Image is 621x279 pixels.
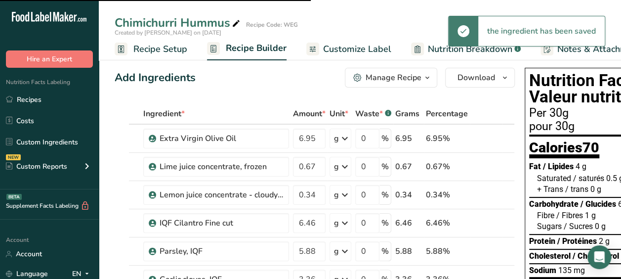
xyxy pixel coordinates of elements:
div: Lemon juice concentrate - cloudy Low Pulp [160,189,283,201]
span: 1 g [585,211,596,220]
span: Recipe Setup [133,43,187,56]
a: Recipe Setup [115,38,187,60]
span: 2 g [599,236,610,246]
span: / Glucides [580,199,616,209]
div: Calories [529,140,599,159]
span: / Protéines [557,236,597,246]
span: Download [457,72,495,84]
span: Amount [293,108,326,120]
a: Customize Label [306,38,391,60]
div: NEW [6,154,21,160]
div: g [334,245,339,257]
span: Nutrition Breakdown [428,43,512,56]
span: / Fibres [556,211,583,220]
div: Manage Recipe [366,72,421,84]
span: Fat [529,162,541,171]
span: Customize Label [323,43,391,56]
span: Recipe Builder [226,42,287,55]
button: Download [445,68,515,88]
span: Carbohydrate [529,199,579,209]
span: / trans [565,185,588,194]
a: Recipe Builder [207,37,287,61]
div: Waste [355,108,391,120]
button: Hire an Expert [6,50,93,68]
span: Percentage [426,108,468,120]
div: BETA [6,194,22,200]
div: Add Ingredients [115,70,196,86]
div: 6.95% [426,133,468,144]
div: 0.67% [426,161,468,173]
span: Grams [395,108,419,120]
div: g [334,189,339,201]
a: Nutrition Breakdown [411,38,521,60]
div: 0.34 [395,189,422,201]
span: / Lipides [543,162,574,171]
span: Fibre [537,211,554,220]
div: g [334,133,339,144]
div: 0.34% [426,189,468,201]
button: Manage Recipe [345,68,437,88]
span: Cholesterol [529,251,571,261]
span: 4 g [576,162,586,171]
span: / Cholestérol [573,251,619,261]
div: Extra Virgin Olive Oil [160,133,283,144]
span: Unit [330,108,348,120]
span: / Sucres [564,222,593,231]
span: 0 g [590,185,601,194]
div: 6.46% [426,217,468,229]
div: Chimichurri Hummus [115,14,242,32]
span: + Trans [537,185,563,194]
div: Parsley, IQF [160,245,283,257]
div: g [334,161,339,173]
span: 135 mg [558,266,585,275]
div: 6.95 [395,133,422,144]
span: Sodium [529,266,556,275]
div: 0.67 [395,161,422,173]
div: g [334,217,339,229]
div: the ingredient has been saved [478,16,605,46]
div: Lime juice concentrate, frozen [160,161,283,173]
span: Created by [PERSON_NAME] on [DATE] [115,29,221,37]
div: 6.46 [395,217,422,229]
span: Saturated [537,174,571,183]
div: Recipe Code: WEG [246,20,298,29]
span: / saturés [573,174,604,183]
span: Protein [529,236,555,246]
div: 5.88% [426,245,468,257]
span: Ingredient [143,108,185,120]
span: 70 [582,139,599,156]
div: Open Intercom Messenger [587,245,611,269]
span: 0 g [595,222,606,231]
div: IQF Cilantro Fine cut [160,217,283,229]
span: Sugars [537,222,562,231]
div: Custom Reports [6,161,67,172]
div: 5.88 [395,245,422,257]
